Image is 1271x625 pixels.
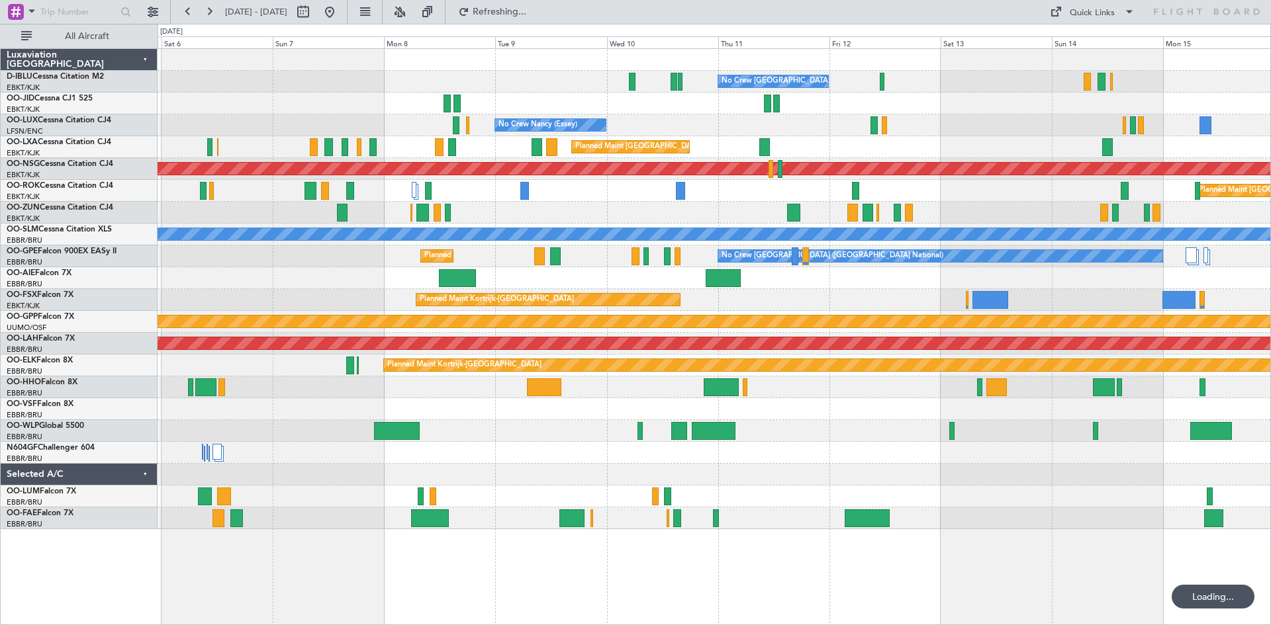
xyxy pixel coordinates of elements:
[7,116,38,124] span: OO-LUX
[7,235,42,245] a: EBBR/BRU
[7,356,73,364] a: OO-ELKFalcon 8X
[7,182,40,190] span: OO-ROK
[7,192,40,202] a: EBKT/KJK
[7,454,42,464] a: EBBR/BRU
[34,32,140,41] span: All Aircraft
[7,170,40,180] a: EBKT/KJK
[472,7,528,17] span: Refreshing...
[7,378,77,386] a: OO-HHOFalcon 8X
[722,246,943,266] div: No Crew [GEOGRAPHIC_DATA] ([GEOGRAPHIC_DATA] National)
[7,335,75,343] a: OO-LAHFalcon 7X
[7,73,32,81] span: D-IBLU
[7,226,38,233] span: OO-SLM
[7,356,36,364] span: OO-ELK
[7,410,42,420] a: EBBR/BRU
[384,36,495,48] div: Mon 8
[7,444,95,452] a: N604GFChallenger 604
[7,366,42,376] a: EBBR/BRU
[7,214,40,224] a: EBKT/KJK
[7,519,42,529] a: EBBR/BRU
[7,422,84,430] a: OO-WLPGlobal 5500
[420,290,574,310] div: Planned Maint Kortrijk-[GEOGRAPHIC_DATA]
[7,257,42,267] a: EBBR/BRU
[495,36,606,48] div: Tue 9
[7,269,35,277] span: OO-AIE
[7,104,40,114] a: EBKT/KJK
[941,36,1052,48] div: Sat 13
[424,246,664,266] div: Planned Maint [GEOGRAPHIC_DATA] ([GEOGRAPHIC_DATA] National)
[7,116,111,124] a: OO-LUXCessna Citation CJ4
[7,301,40,311] a: EBKT/KJK
[7,422,39,430] span: OO-WLP
[7,487,76,495] a: OO-LUMFalcon 7X
[1070,7,1115,20] div: Quick Links
[7,345,42,354] a: EBBR/BRU
[7,73,104,81] a: D-IBLUCessna Citation M2
[1172,585,1254,608] div: Loading...
[718,36,829,48] div: Thu 11
[7,95,93,103] a: OO-JIDCessna CJ1 525
[7,83,40,93] a: EBKT/KJK
[7,497,42,507] a: EBBR/BRU
[160,26,183,38] div: [DATE]
[7,138,111,146] a: OO-LXACessna Citation CJ4
[7,160,40,168] span: OO-NSG
[7,204,113,212] a: OO-ZUNCessna Citation CJ4
[498,115,577,135] div: No Crew Nancy (Essey)
[7,313,74,321] a: OO-GPPFalcon 7X
[452,1,532,22] button: Refreshing...
[722,71,943,91] div: No Crew [GEOGRAPHIC_DATA] ([GEOGRAPHIC_DATA] National)
[7,400,73,408] a: OO-VSFFalcon 8X
[7,432,42,442] a: EBBR/BRU
[1043,1,1141,22] button: Quick Links
[7,509,73,517] a: OO-FAEFalcon 7X
[162,36,273,48] div: Sat 6
[15,26,144,47] button: All Aircraft
[7,204,40,212] span: OO-ZUN
[7,444,38,452] span: N604GF
[7,160,113,168] a: OO-NSGCessna Citation CJ4
[7,291,73,299] a: OO-FSXFalcon 7X
[7,509,37,517] span: OO-FAE
[7,279,42,289] a: EBBR/BRU
[7,291,37,299] span: OO-FSX
[7,95,34,103] span: OO-JID
[7,313,38,321] span: OO-GPP
[273,36,384,48] div: Sun 7
[7,247,38,255] span: OO-GPE
[7,388,42,398] a: EBBR/BRU
[7,247,117,255] a: OO-GPEFalcon 900EX EASy II
[7,378,41,386] span: OO-HHO
[7,138,38,146] span: OO-LXA
[7,182,113,190] a: OO-ROKCessna Citation CJ4
[387,355,541,375] div: Planned Maint Kortrijk-[GEOGRAPHIC_DATA]
[7,400,37,408] span: OO-VSF
[7,126,43,136] a: LFSN/ENC
[40,2,117,22] input: Trip Number
[7,269,71,277] a: OO-AIEFalcon 7X
[7,226,112,233] a: OO-SLMCessna Citation XLS
[1052,36,1163,48] div: Sun 14
[7,335,38,343] span: OO-LAH
[575,137,815,157] div: Planned Maint [GEOGRAPHIC_DATA] ([GEOGRAPHIC_DATA] National)
[607,36,718,48] div: Wed 10
[7,148,40,158] a: EBKT/KJK
[7,323,46,333] a: UUMO/OSF
[7,487,40,495] span: OO-LUM
[225,6,287,18] span: [DATE] - [DATE]
[829,36,941,48] div: Fri 12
